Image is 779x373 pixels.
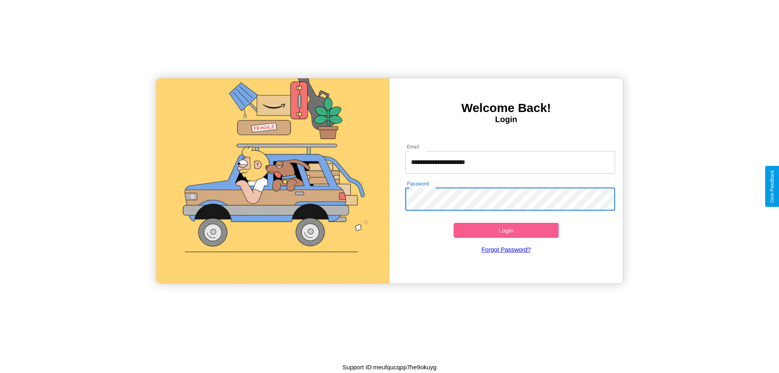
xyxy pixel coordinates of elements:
[454,223,559,238] button: Login
[156,78,389,283] img: gif
[401,238,611,261] a: Forgot Password?
[389,101,623,115] h3: Welcome Back!
[407,180,428,187] label: Password
[342,362,437,373] p: Support ID: meufqucqpp7he9okuyg
[389,115,623,124] h4: Login
[407,143,420,150] label: Email
[769,170,775,203] div: Give Feedback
